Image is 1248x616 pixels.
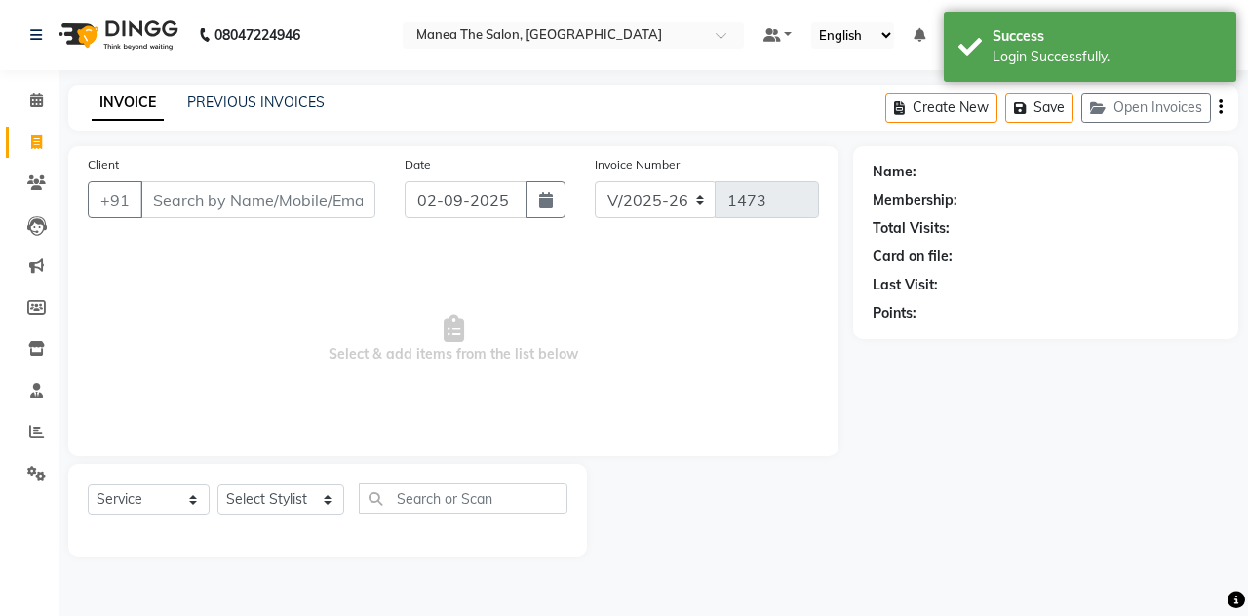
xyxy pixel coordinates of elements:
img: logo [50,8,183,62]
span: Select & add items from the list below [88,242,819,437]
b: 08047224946 [214,8,300,62]
label: Invoice Number [595,156,680,173]
input: Search by Name/Mobile/Email/Code [140,181,375,218]
button: Create New [885,93,997,123]
div: Card on file: [873,247,953,267]
div: Membership: [873,190,957,211]
button: Save [1005,93,1073,123]
button: Open Invoices [1081,93,1211,123]
div: Name: [873,162,916,182]
label: Date [405,156,431,173]
div: Last Visit: [873,275,938,295]
label: Client [88,156,119,173]
a: INVOICE [92,86,164,121]
div: Points: [873,303,916,324]
div: Login Successfully. [993,47,1222,67]
a: PREVIOUS INVOICES [187,94,325,111]
button: +91 [88,181,142,218]
input: Search or Scan [359,483,567,514]
div: Success [993,26,1222,47]
div: Total Visits: [873,218,950,239]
